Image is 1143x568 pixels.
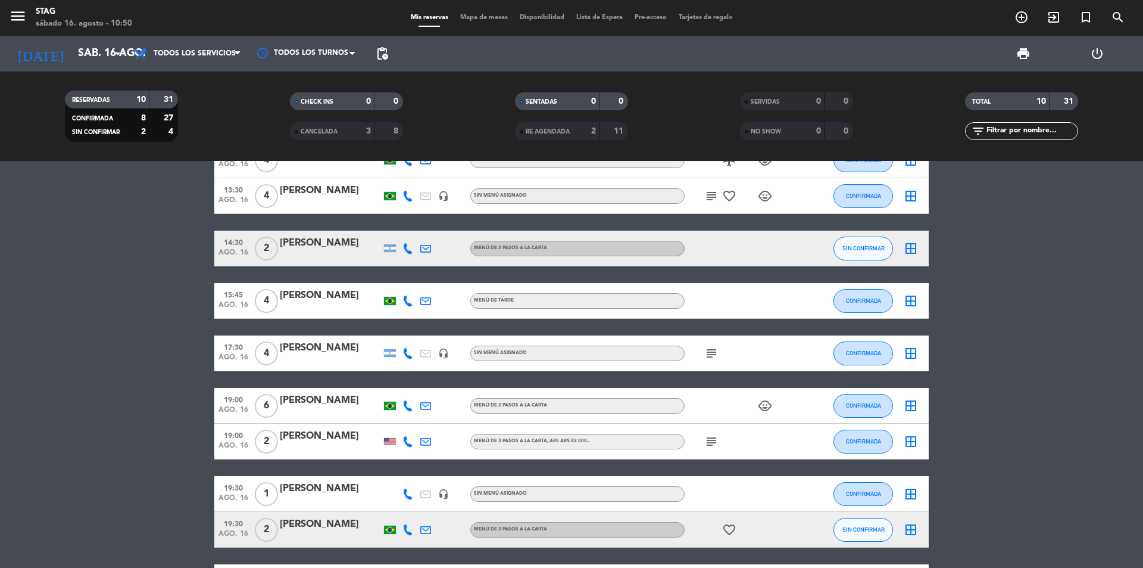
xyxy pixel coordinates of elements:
strong: 0 [816,97,821,105]
span: Mis reservas [405,14,454,21]
div: sábado 16. agosto - 10:50 [36,18,132,30]
i: child_care [758,399,772,413]
strong: 3 [366,127,371,135]
span: 13:30 [218,182,248,196]
span: Menú de 3 pasos a la Carta [474,439,589,443]
strong: 8 [141,114,146,122]
span: 4 [255,184,278,208]
span: 19:30 [218,480,248,494]
span: ago. 16 [218,494,248,508]
span: Sin menú asignado [474,193,527,198]
span: CHECK INS [301,99,333,105]
strong: 0 [844,97,851,105]
i: border_all [904,346,918,361]
span: pending_actions [375,46,389,61]
i: headset_mic [438,191,449,201]
i: border_all [904,294,918,308]
span: 19:30 [218,516,248,530]
div: [PERSON_NAME] [280,517,381,532]
i: border_all [904,523,918,537]
span: Sin menú asignado [474,491,527,496]
strong: 8 [394,127,401,135]
span: NO SHOW [751,129,781,135]
span: ago. 16 [218,301,248,315]
span: print [1016,46,1030,61]
div: [PERSON_NAME] [280,429,381,444]
span: ago. 16 [218,353,248,367]
div: [PERSON_NAME] [280,393,381,408]
span: Disponibilidad [514,14,570,21]
strong: 0 [619,97,626,105]
span: 19:00 [218,428,248,442]
i: headset_mic [438,489,449,499]
strong: 27 [164,114,176,122]
span: 2 [255,518,278,542]
strong: 0 [394,97,401,105]
span: 19:00 [218,392,248,406]
button: CONFIRMADA [833,430,893,454]
span: 4 [255,289,278,313]
span: 15:45 [218,287,248,301]
span: ago. 16 [218,530,248,544]
i: subject [704,346,719,361]
span: Menú de tarde [474,298,514,303]
i: border_all [904,399,918,413]
span: Menú de 3 pasos a la Carta [474,527,547,532]
span: Menú de 2 pasos a la Carta [474,246,547,250]
span: ago. 16 [218,196,248,210]
i: subject [704,434,719,449]
i: filter_list [971,124,985,138]
i: subject [704,189,719,203]
span: Tarjetas de regalo [673,14,739,21]
i: border_all [904,487,918,501]
span: 4 [255,342,278,365]
button: SIN CONFIRMAR [833,518,893,542]
i: add_circle_outline [1014,10,1029,24]
strong: 0 [591,97,596,105]
span: SIN CONFIRMAR [842,526,885,533]
span: RE AGENDADA [526,129,570,135]
i: headset_mic [438,348,449,359]
span: SERVIDAS [751,99,780,105]
span: ago. 16 [218,406,248,420]
i: favorite_border [722,523,736,537]
strong: 31 [164,95,176,104]
div: [PERSON_NAME] [280,481,381,496]
span: CONFIRMADA [846,402,881,409]
span: SIN CONFIRMAR [842,245,885,252]
span: SIN CONFIRMAR [72,129,120,135]
i: favorite_border [722,189,736,203]
span: Pre-acceso [629,14,673,21]
div: [PERSON_NAME] [280,183,381,198]
span: SENTADAS [526,99,557,105]
span: Menú de 2 pasos a la Carta [474,157,547,162]
span: RESERVADAS [72,97,110,103]
strong: 2 [141,128,146,136]
strong: 0 [816,127,821,135]
span: ago. 16 [218,160,248,174]
span: CONFIRMADA [846,350,881,356]
span: 2 [255,430,278,454]
span: ago. 16 [218,249,248,262]
strong: 0 [366,97,371,105]
span: Lista de Espera [570,14,629,21]
button: CONFIRMADA [833,184,893,208]
strong: 4 [168,128,176,136]
strong: 10 [1036,97,1046,105]
input: Filtrar por nombre... [985,125,1078,138]
div: LOG OUT [1060,36,1134,72]
i: child_care [758,189,772,203]
span: CONFIRMADA [846,297,881,304]
span: CONFIRMADA [846,193,881,199]
span: 14:30 [218,235,248,249]
span: ago. 16 [218,442,248,455]
span: CONFIRMADA [72,116,113,122]
button: CONFIRMADA [833,482,893,506]
strong: 0 [844,127,851,135]
span: Menú de 2 pasos a la Carta [474,403,547,408]
strong: 31 [1064,97,1076,105]
span: , ARS AR$ 82.000.- [547,439,589,443]
button: menu [9,7,27,29]
div: STAG [36,6,132,18]
div: [PERSON_NAME] [280,340,381,356]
